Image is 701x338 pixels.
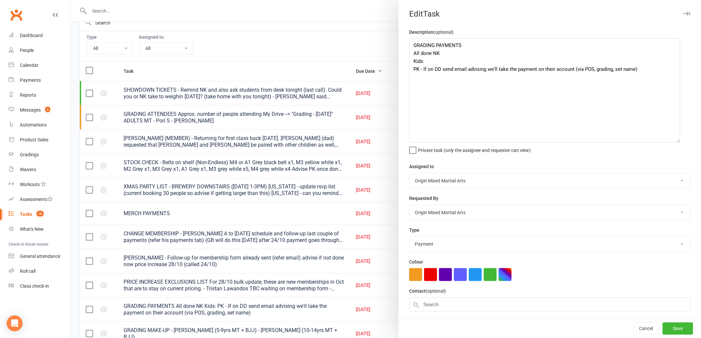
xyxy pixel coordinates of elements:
label: Assigned to [409,163,434,170]
a: Clubworx [8,7,25,23]
button: Cancel [633,323,659,335]
a: What's New [9,222,70,237]
div: Dashboard [20,33,43,38]
a: Workouts [9,177,70,192]
a: Roll call [9,264,70,279]
a: Payments [9,73,70,88]
div: Open Intercom Messenger [7,315,23,331]
div: Calendar [20,63,38,68]
a: Product Sales [9,132,70,147]
div: Payments [20,77,41,83]
textarea: GRADING PAYMENTS All done NK Kids: PK - If on DD send email advising we'll take the payment on th... [409,38,680,143]
button: Save [663,323,693,335]
div: Waivers [20,167,36,172]
small: (optional) [426,288,446,294]
div: People [20,48,34,53]
a: General attendance kiosk mode [9,249,70,264]
div: Product Sales [20,137,48,142]
a: Tasks 16 [9,207,70,222]
label: Type [409,226,419,234]
small: (optional) [443,319,463,324]
a: Messages 3 [9,103,70,118]
div: Automations [20,122,47,127]
div: Roll call [20,268,35,274]
a: Assessments [9,192,70,207]
span: Private task (only the assignee and requester can view) [418,145,531,153]
label: Contact [409,287,446,295]
div: Messages [20,107,41,113]
a: Calendar [9,58,70,73]
label: Colour [409,258,423,266]
a: Class kiosk mode [9,279,70,294]
label: Description [409,28,454,36]
label: Due Date / Time [409,318,463,325]
div: What's New [20,226,44,232]
small: (optional) [433,29,454,35]
span: 16 [36,211,44,217]
div: Assessments [20,197,53,202]
div: Tasks [20,212,32,217]
a: Waivers [9,162,70,177]
a: Automations [9,118,70,132]
div: Workouts [20,182,40,187]
a: Gradings [9,147,70,162]
label: Requested By [409,195,438,202]
div: Reports [20,92,36,98]
a: People [9,43,70,58]
div: Edit Task [399,9,701,19]
div: Gradings [20,152,39,157]
div: Class check-in [20,283,49,289]
div: General attendance [20,254,60,259]
span: 3 [45,107,50,112]
a: Dashboard [9,28,70,43]
input: Search [409,298,690,312]
a: Reports [9,88,70,103]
